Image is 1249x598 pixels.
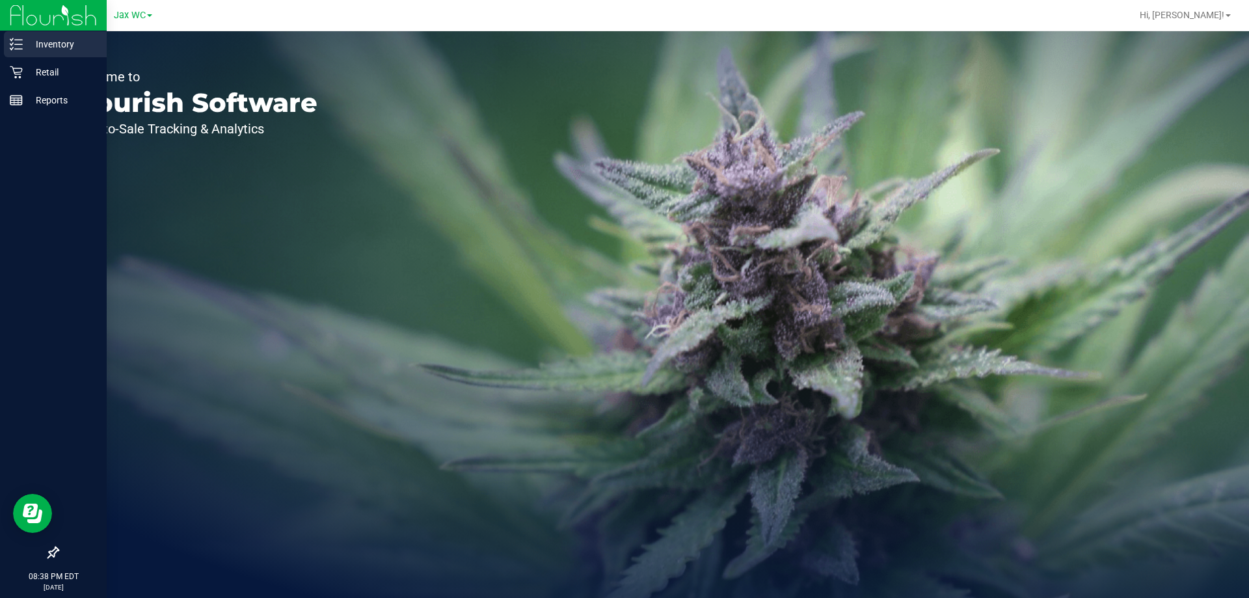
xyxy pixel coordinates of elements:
[23,36,101,52] p: Inventory
[13,494,52,533] iframe: Resource center
[70,122,317,135] p: Seed-to-Sale Tracking & Analytics
[10,66,23,79] inline-svg: Retail
[23,64,101,80] p: Retail
[6,582,101,592] p: [DATE]
[23,92,101,108] p: Reports
[10,38,23,51] inline-svg: Inventory
[114,10,146,21] span: Jax WC
[70,70,317,83] p: Welcome to
[6,571,101,582] p: 08:38 PM EDT
[70,90,317,116] p: Flourish Software
[1140,10,1224,20] span: Hi, [PERSON_NAME]!
[10,94,23,107] inline-svg: Reports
